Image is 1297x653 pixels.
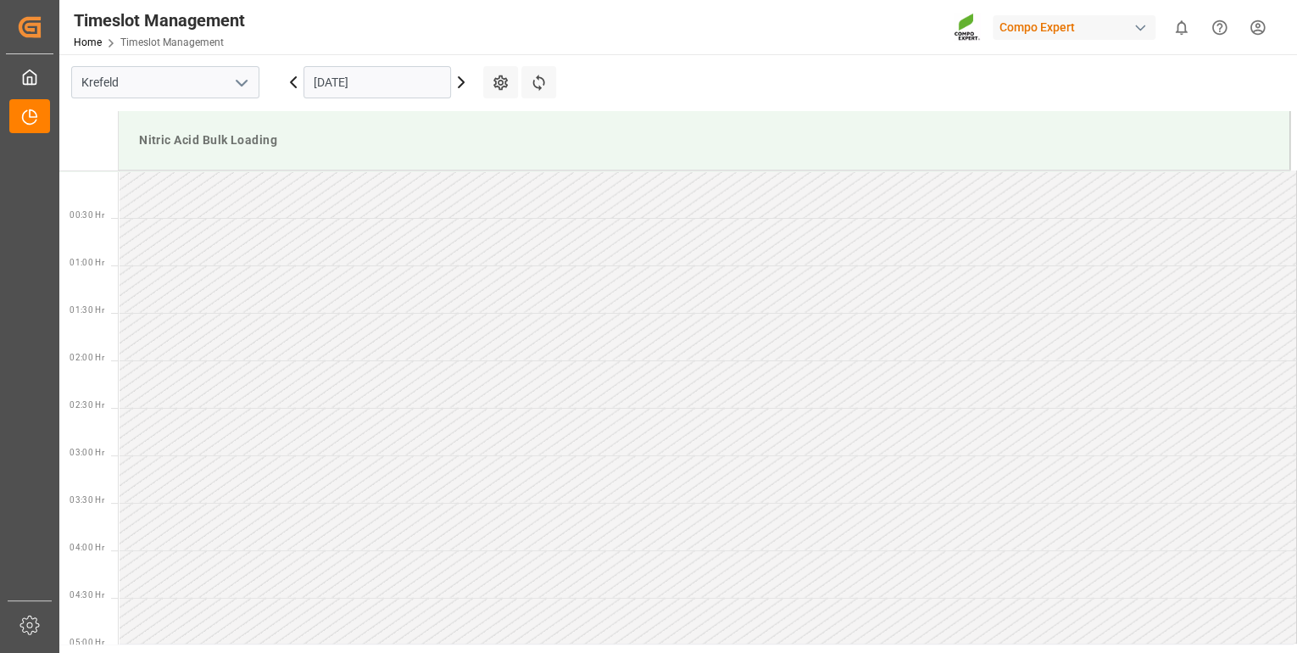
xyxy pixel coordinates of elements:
[70,258,104,267] span: 01:00 Hr
[70,448,104,457] span: 03:00 Hr
[1162,8,1200,47] button: show 0 new notifications
[70,543,104,552] span: 04:00 Hr
[993,15,1155,40] div: Compo Expert
[70,590,104,600] span: 04:30 Hr
[70,305,104,315] span: 01:30 Hr
[993,11,1162,43] button: Compo Expert
[70,495,104,505] span: 03:30 Hr
[74,36,102,48] a: Home
[74,8,245,33] div: Timeslot Management
[70,210,104,220] span: 00:30 Hr
[132,125,1276,156] div: Nitric Acid Bulk Loading
[228,70,253,96] button: open menu
[70,400,104,410] span: 02:30 Hr
[1200,8,1239,47] button: Help Center
[71,66,259,98] input: Type to search/select
[70,353,104,362] span: 02:00 Hr
[303,66,451,98] input: DD.MM.YYYY
[70,638,104,647] span: 05:00 Hr
[954,13,981,42] img: Screenshot%202023-09-29%20at%2010.02.21.png_1712312052.png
